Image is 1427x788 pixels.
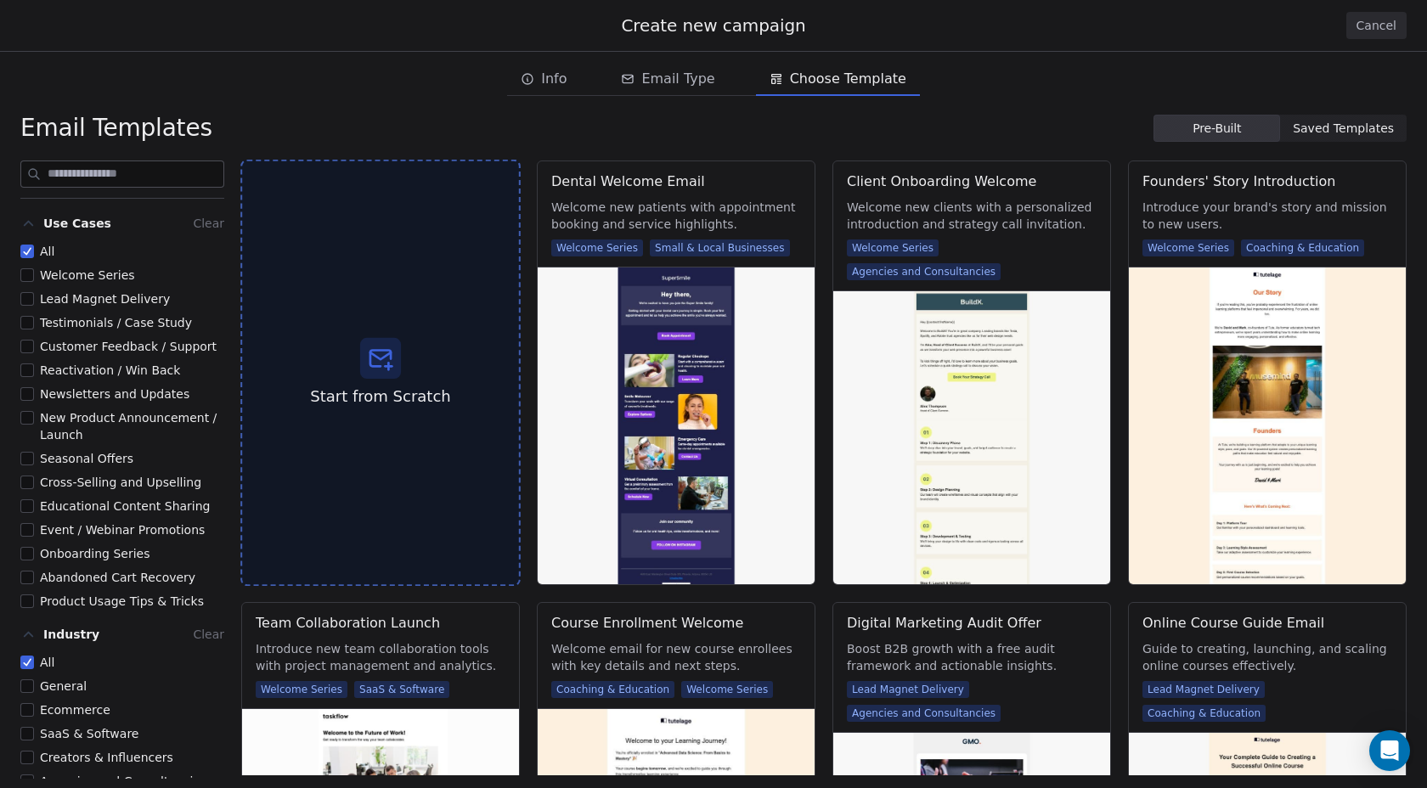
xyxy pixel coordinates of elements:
[541,69,567,89] span: Info
[847,640,1097,674] span: Boost B2B growth with a free audit framework and actionable insights.
[20,314,34,331] button: Testimonials / Case Study
[551,199,801,233] span: Welcome new patients with appointment booking and service highlights.
[40,656,54,669] span: All
[40,679,87,693] span: General
[40,703,110,717] span: Ecommerce
[20,290,34,307] button: Lead Magnet Delivery
[20,450,34,467] button: Seasonal Offers
[40,774,206,788] span: Agencies and Consultancies
[20,243,34,260] button: All
[551,640,801,674] span: Welcome email for new course enrollees with key details and next steps.
[847,172,1036,192] div: Client Onboarding Welcome
[40,363,180,377] span: Reactivation / Win Back
[20,593,34,610] button: Product Usage Tips & Tricks
[40,268,135,282] span: Welcome Series
[1142,172,1335,192] div: Founders' Story Introduction
[20,243,224,610] div: Use CasesClear
[20,498,34,515] button: Educational Content Sharing
[650,239,790,256] span: Small & Local Businesses
[790,69,906,89] span: Choose Template
[20,521,34,538] button: Event / Webinar Promotions
[551,239,643,256] span: Welcome Series
[20,545,34,562] button: Onboarding Series
[40,523,205,537] span: Event / Webinar Promotions
[193,213,224,234] button: Clear
[847,199,1097,233] span: Welcome new clients with a personalized introduction and strategy call invitation.
[847,613,1041,633] div: Digital Marketing Audit Offer
[20,386,34,402] button: Newsletters and Updates
[40,340,217,353] span: Customer Feedback / Support
[551,681,674,698] span: Coaching & Education
[20,409,34,426] button: New Product Announcement / Launch
[641,69,714,89] span: Email Type
[20,701,34,718] button: Ecommerce
[40,594,204,608] span: Product Usage Tips & Tricks
[43,215,111,232] span: Use Cases
[256,613,440,633] div: Team Collaboration Launch
[551,172,705,192] div: Dental Welcome Email
[1142,681,1265,698] span: Lead Magnet Delivery
[193,628,224,641] span: Clear
[40,452,133,465] span: Seasonal Offers
[256,681,347,698] span: Welcome Series
[40,316,192,329] span: Testimonials / Case Study
[1293,120,1394,138] span: Saved Templates
[1346,12,1407,39] button: Cancel
[551,613,743,633] div: Course Enrollment Welcome
[1369,730,1410,771] div: Open Intercom Messenger
[20,209,224,243] button: Use CasesClear
[1142,705,1266,722] span: Coaching & Education
[847,681,969,698] span: Lead Magnet Delivery
[256,640,505,674] span: Introduce new team collaboration tools with project management and analytics.
[193,624,224,644] button: Clear
[20,749,34,766] button: Creators & Influencers
[20,569,34,586] button: Abandoned Cart Recovery
[847,263,1001,280] span: Agencies and Consultancies
[20,654,34,671] button: All
[507,62,920,96] div: email creation steps
[20,678,34,695] button: General
[20,620,224,654] button: IndustryClear
[1142,640,1392,674] span: Guide to creating, launching, and scaling online courses effectively.
[20,113,212,144] span: Email Templates
[20,725,34,742] button: SaaS & Software
[40,547,149,560] span: Onboarding Series
[193,217,224,230] span: Clear
[20,267,34,284] button: Welcome Series
[40,727,138,740] span: SaaS & Software
[847,705,1001,722] span: Agencies and Consultancies
[20,474,34,491] button: Cross-Selling and Upselling
[40,499,211,513] span: Educational Content Sharing
[681,681,773,698] span: Welcome Series
[40,751,173,764] span: Creators & Influencers
[1142,239,1234,256] span: Welcome Series
[847,239,939,256] span: Welcome Series
[1142,199,1392,233] span: Introduce your brand's story and mission to new users.
[40,387,189,401] span: Newsletters and Updates
[40,245,54,258] span: All
[40,476,201,489] span: Cross-Selling and Upselling
[20,14,1407,37] div: Create new campaign
[1142,613,1324,633] div: Online Course Guide Email
[354,681,449,698] span: SaaS & Software
[40,292,170,306] span: Lead Magnet Delivery
[1241,239,1364,256] span: Coaching & Education
[40,411,217,442] span: New Product Announcement / Launch
[310,386,450,408] span: Start from Scratch
[20,362,34,379] button: Reactivation / Win Back
[40,571,195,584] span: Abandoned Cart Recovery
[20,338,34,355] button: Customer Feedback / Support
[43,626,99,643] span: Industry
